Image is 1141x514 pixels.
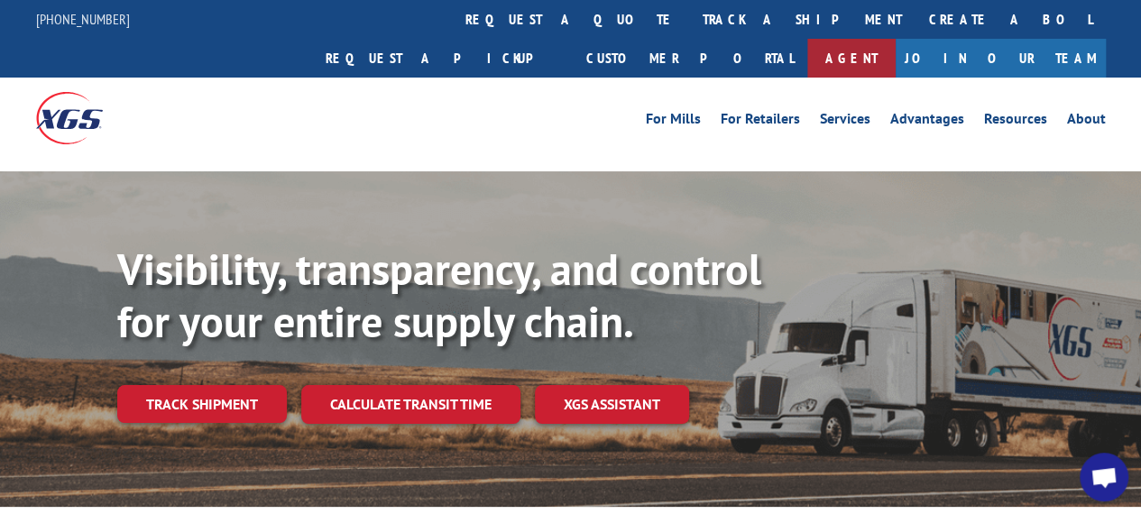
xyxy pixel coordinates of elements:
[820,112,870,132] a: Services
[1067,112,1106,132] a: About
[573,39,807,78] a: Customer Portal
[36,10,130,28] a: [PHONE_NUMBER]
[117,241,761,349] b: Visibility, transparency, and control for your entire supply chain.
[646,112,701,132] a: For Mills
[896,39,1106,78] a: Join Our Team
[117,385,287,423] a: Track shipment
[721,112,800,132] a: For Retailers
[312,39,573,78] a: Request a pickup
[984,112,1047,132] a: Resources
[535,385,689,424] a: XGS ASSISTANT
[807,39,896,78] a: Agent
[890,112,964,132] a: Advantages
[1080,453,1128,501] div: Open chat
[301,385,520,424] a: Calculate transit time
